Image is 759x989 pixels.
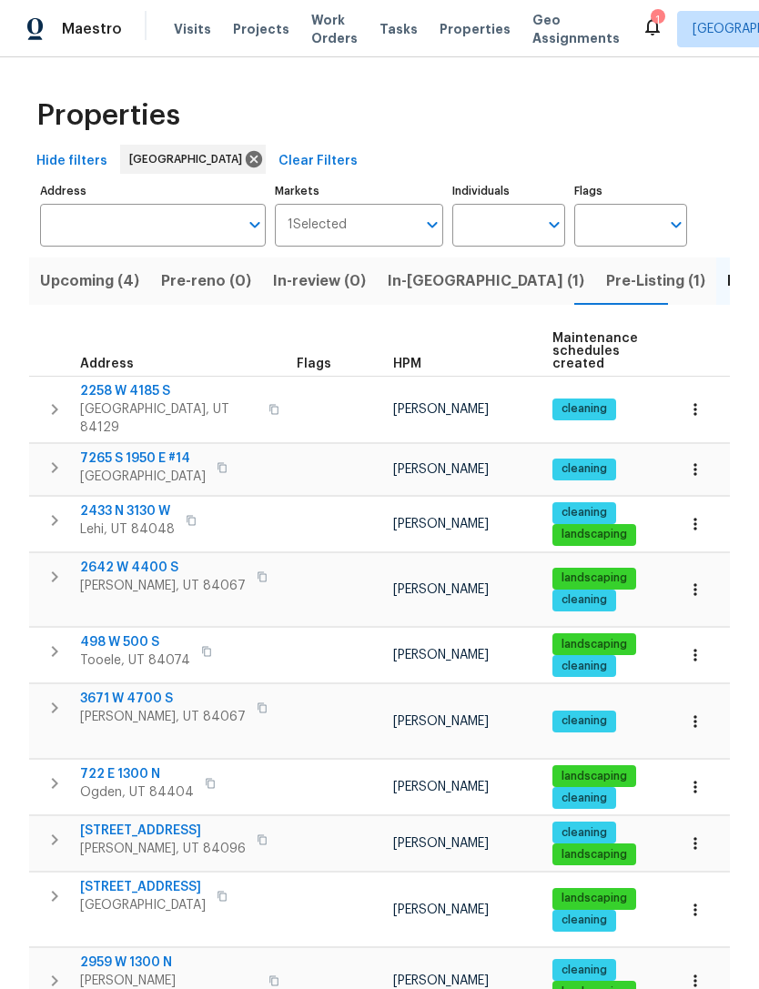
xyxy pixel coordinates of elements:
span: landscaping [554,527,634,542]
span: 2959 W 1300 N [80,954,258,972]
span: 7265 S 1950 E #14 [80,449,206,468]
button: Open [242,212,268,237]
span: [PERSON_NAME], UT 84096 [80,840,246,858]
span: [PERSON_NAME] [393,463,489,476]
span: Tasks [379,23,418,35]
span: [GEOGRAPHIC_DATA] [80,896,206,914]
label: Markets [275,186,444,197]
span: [PERSON_NAME] [393,974,489,987]
span: cleaning [554,713,614,729]
span: cleaning [554,963,614,978]
span: 2258 W 4185 S [80,382,258,400]
span: landscaping [554,847,634,863]
span: Properties [36,106,180,125]
span: cleaning [554,659,614,674]
span: [PERSON_NAME] [393,781,489,793]
span: [PERSON_NAME] [393,649,489,661]
span: [PERSON_NAME] [393,903,489,916]
span: cleaning [554,791,614,806]
span: In-[GEOGRAPHIC_DATA] (1) [388,268,584,294]
span: Work Orders [311,11,358,47]
span: 2433 N 3130 W [80,502,175,520]
label: Address [40,186,266,197]
span: landscaping [554,769,634,784]
span: [GEOGRAPHIC_DATA], UT 84129 [80,400,258,437]
span: Projects [233,20,289,38]
span: Flags [297,358,331,370]
span: [PERSON_NAME], UT 84067 [80,577,246,595]
span: cleaning [554,505,614,520]
span: Ogden, UT 84404 [80,783,194,802]
span: Clear Filters [278,150,358,173]
span: [GEOGRAPHIC_DATA] [129,150,249,168]
label: Flags [574,186,687,197]
span: [GEOGRAPHIC_DATA] [80,468,206,486]
button: Open [420,212,445,237]
button: Clear Filters [271,145,365,178]
span: [STREET_ADDRESS] [80,878,206,896]
span: Maestro [62,20,122,38]
span: cleaning [554,592,614,608]
span: HPM [393,358,421,370]
button: Hide filters [29,145,115,178]
span: 2642 W 4400 S [80,559,246,577]
span: landscaping [554,637,634,652]
span: Lehi, UT 84048 [80,520,175,539]
span: cleaning [554,401,614,417]
span: cleaning [554,825,614,841]
span: 3671 W 4700 S [80,690,246,708]
span: [PERSON_NAME] [393,715,489,728]
span: [STREET_ADDRESS] [80,822,246,840]
span: Pre-reno (0) [161,268,251,294]
span: landscaping [554,891,634,906]
span: [PERSON_NAME] [393,518,489,530]
span: [PERSON_NAME] [393,583,489,596]
span: [PERSON_NAME], UT 84067 [80,708,246,726]
span: 498 W 500 S [80,633,190,651]
span: In-review (0) [273,268,366,294]
span: cleaning [554,913,614,928]
label: Individuals [452,186,565,197]
span: [PERSON_NAME] [393,403,489,416]
span: Visits [174,20,211,38]
span: cleaning [554,461,614,477]
span: [PERSON_NAME] [393,837,489,850]
span: Address [80,358,134,370]
button: Open [663,212,689,237]
span: Pre-Listing (1) [606,268,705,294]
span: Tooele, UT 84074 [80,651,190,670]
span: Maintenance schedules created [552,332,638,370]
span: Upcoming (4) [40,268,139,294]
span: Properties [440,20,511,38]
button: Open [541,212,567,237]
div: 1 [651,11,663,29]
span: 1 Selected [288,217,347,233]
span: Geo Assignments [532,11,620,47]
div: [GEOGRAPHIC_DATA] [120,145,266,174]
span: landscaping [554,570,634,586]
span: Hide filters [36,150,107,173]
span: 722 E 1300 N [80,765,194,783]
